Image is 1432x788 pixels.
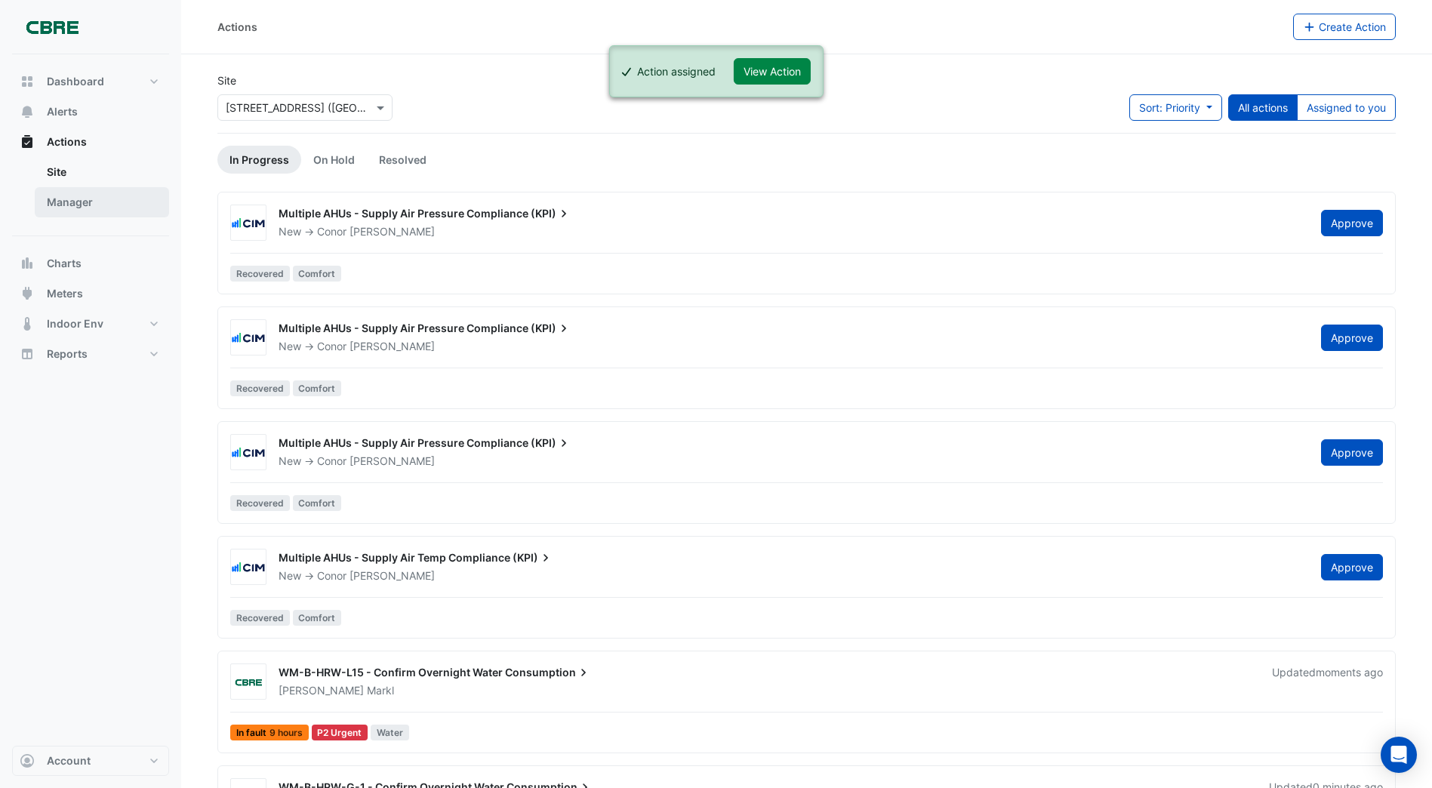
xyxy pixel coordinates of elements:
app-icon: Actions [20,134,35,149]
span: Reports [47,346,88,362]
button: Sort: Priority [1129,94,1222,121]
button: Dashboard [12,66,169,97]
span: Charts [47,256,82,271]
span: Alerts [47,104,78,119]
span: [PERSON_NAME] [279,684,364,697]
span: Recovered [230,266,290,282]
div: Updated [1272,665,1383,698]
button: Alerts [12,97,169,127]
span: (KPI) [513,550,553,565]
span: Comfort [293,266,342,282]
button: View Action [734,58,811,85]
span: Multiple AHUs - Supply Air Temp Compliance [279,551,510,564]
span: Recovered [230,380,290,396]
div: Actions [217,19,257,35]
button: Charts [12,248,169,279]
div: Action assigned [637,63,716,79]
span: Comfort [293,610,342,626]
a: On Hold [301,146,367,174]
div: Actions [12,157,169,223]
button: Create Action [1293,14,1397,40]
a: Manager [35,187,169,217]
app-icon: Charts [20,256,35,271]
span: New [279,340,301,352]
span: Sort: Priority [1139,101,1200,114]
button: Account [12,746,169,776]
button: Indoor Env [12,309,169,339]
span: Comfort [293,495,342,511]
span: -> [304,225,314,238]
span: New [279,569,301,582]
span: WM-B-HRW-L15 - Confirm Overnight Water [279,666,503,679]
span: New [279,454,301,467]
span: Comfort [293,380,342,396]
span: Approve [1331,217,1373,229]
img: CIM [231,560,266,575]
button: Approve [1321,210,1383,236]
span: In fault [230,725,309,740]
span: Meters [47,286,83,301]
button: Approve [1321,554,1383,580]
img: Company Logo [18,12,86,42]
span: -> [304,340,314,352]
button: Actions [12,127,169,157]
span: Indoor Env [47,316,103,331]
app-icon: Reports [20,346,35,362]
span: Multiple AHUs - Supply Air Pressure Compliance [279,322,528,334]
span: [PERSON_NAME] [350,454,435,469]
app-icon: Dashboard [20,74,35,89]
span: Markl [367,683,394,698]
span: [PERSON_NAME] [350,224,435,239]
a: Site [35,157,169,187]
span: -> [304,454,314,467]
div: Open Intercom Messenger [1381,737,1417,773]
a: Resolved [367,146,439,174]
span: Approve [1331,331,1373,344]
button: Approve [1321,439,1383,466]
span: 9 hours [269,728,303,737]
span: Create Action [1319,20,1386,33]
span: Account [47,753,91,768]
img: CBRE Charter Hall [231,675,266,690]
app-icon: Alerts [20,104,35,119]
img: CIM [231,331,266,346]
label: Site [217,72,236,88]
span: Dashboard [47,74,104,89]
span: Recovered [230,495,290,511]
span: Approve [1331,561,1373,574]
img: CIM [231,216,266,231]
span: Conor [317,454,346,467]
app-icon: Indoor Env [20,316,35,331]
span: Consumption [505,665,591,680]
span: Actions [47,134,87,149]
app-icon: Meters [20,286,35,301]
button: Approve [1321,325,1383,351]
span: -> [304,569,314,582]
span: (KPI) [531,321,571,336]
span: Wed 08-Oct-2025 07:00 AEDT [1316,666,1383,679]
span: New [279,225,301,238]
span: Multiple AHUs - Supply Air Pressure Compliance [279,436,528,449]
button: All actions [1228,94,1298,121]
span: Multiple AHUs - Supply Air Pressure Compliance [279,207,528,220]
span: Recovered [230,610,290,626]
span: [PERSON_NAME] [350,568,435,583]
div: P2 Urgent [312,725,368,740]
a: In Progress [217,146,301,174]
span: [PERSON_NAME] [350,339,435,354]
span: (KPI) [531,436,571,451]
span: Conor [317,569,346,582]
button: Assigned to you [1297,94,1396,121]
span: Approve [1331,446,1373,459]
span: Conor [317,225,346,238]
span: Water [371,725,409,740]
button: Reports [12,339,169,369]
img: CIM [231,445,266,460]
span: (KPI) [531,206,571,221]
span: Conor [317,340,346,352]
button: Meters [12,279,169,309]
